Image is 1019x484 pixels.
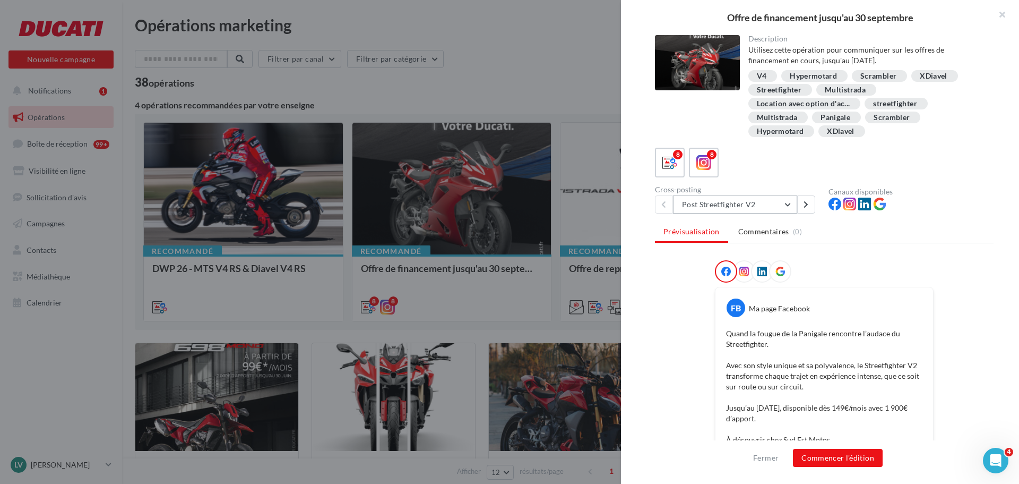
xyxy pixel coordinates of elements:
[920,72,947,80] div: XDiavel
[673,150,683,159] div: 8
[757,128,804,135] div: Hypermotard
[727,299,745,317] div: FB
[827,128,854,135] div: XDiavel
[873,100,917,108] div: streetfighter
[757,100,850,107] span: Location avec option d'ac...
[748,35,986,43] div: Description
[738,226,789,237] span: Commentaires
[821,114,850,122] div: Panigale
[749,452,783,464] button: Fermer
[825,86,866,94] div: Multistrada
[673,196,797,214] button: Post Streetfighter V2
[748,45,986,66] div: Utilisez cette opération pour communiquer sur les offres de financement en cours, jusqu'au [DATE].
[638,13,1002,22] div: Offre de financement jusqu'au 30 septembre
[749,303,810,314] div: Ma page Facebook
[757,72,767,80] div: V4
[757,86,802,94] div: Streetfighter
[790,72,837,80] div: Hypermotard
[726,328,922,445] p: Quand la fougue de la Panigale rencontre l’audace du Streetfighter. Avec son style unique et sa p...
[707,150,716,159] div: 8
[757,114,798,122] div: Multistrada
[655,186,820,193] div: Cross-posting
[828,188,994,196] div: Canaux disponibles
[793,227,802,236] span: (0)
[1005,448,1013,456] span: 4
[874,114,910,122] div: Scrambler
[793,449,883,467] button: Commencer l'édition
[860,72,896,80] div: Scrambler
[983,448,1008,473] iframe: Intercom live chat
